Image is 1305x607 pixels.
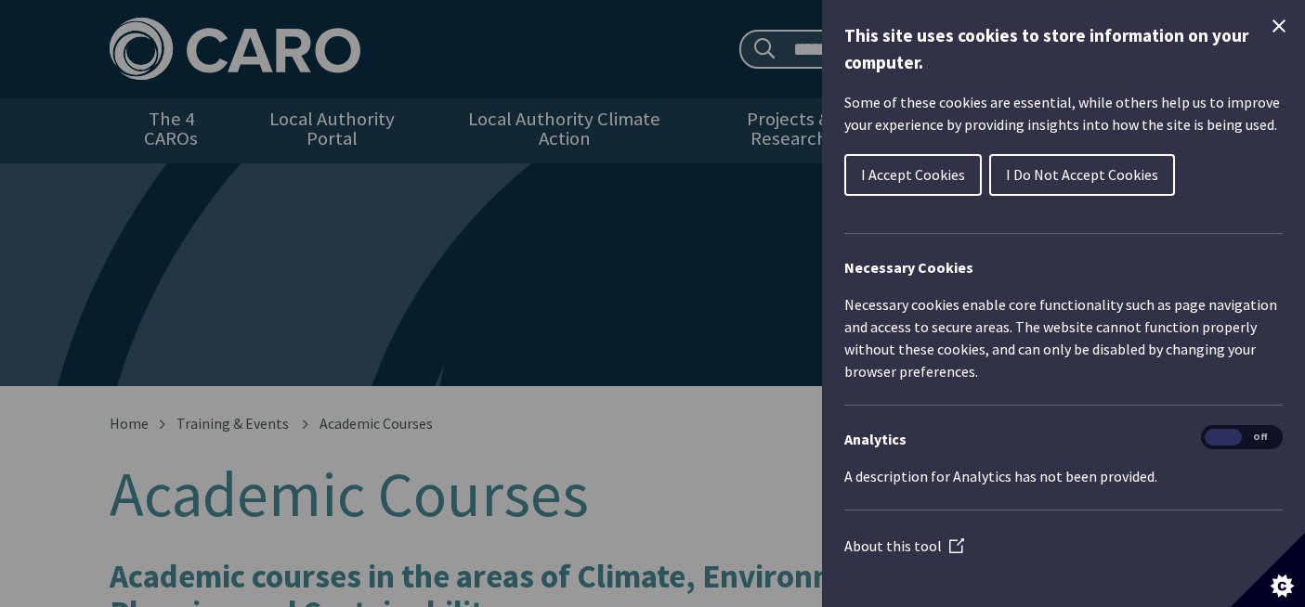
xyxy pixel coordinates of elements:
h3: Analytics [844,428,1283,450]
button: Set cookie preferences [1231,533,1305,607]
p: Some of these cookies are essential, while others help us to improve your experience by providing... [844,91,1283,136]
span: Off [1242,429,1279,446]
a: About this tool [844,536,964,555]
span: On [1205,429,1242,446]
h1: This site uses cookies to store information on your computer. [844,22,1283,76]
h2: Necessary Cookies [844,256,1283,278]
p: Necessary cookies enable core functionality such as page navigation and access to secure areas. T... [844,293,1283,382]
button: Close Cookie Control [1268,15,1290,37]
button: I Do Not Accept Cookies [989,154,1175,196]
button: I Accept Cookies [844,154,982,196]
span: I Accept Cookies [861,165,965,184]
p: A description for Analytics has not been provided. [844,465,1283,487]
span: I Do Not Accept Cookies [1006,165,1158,184]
